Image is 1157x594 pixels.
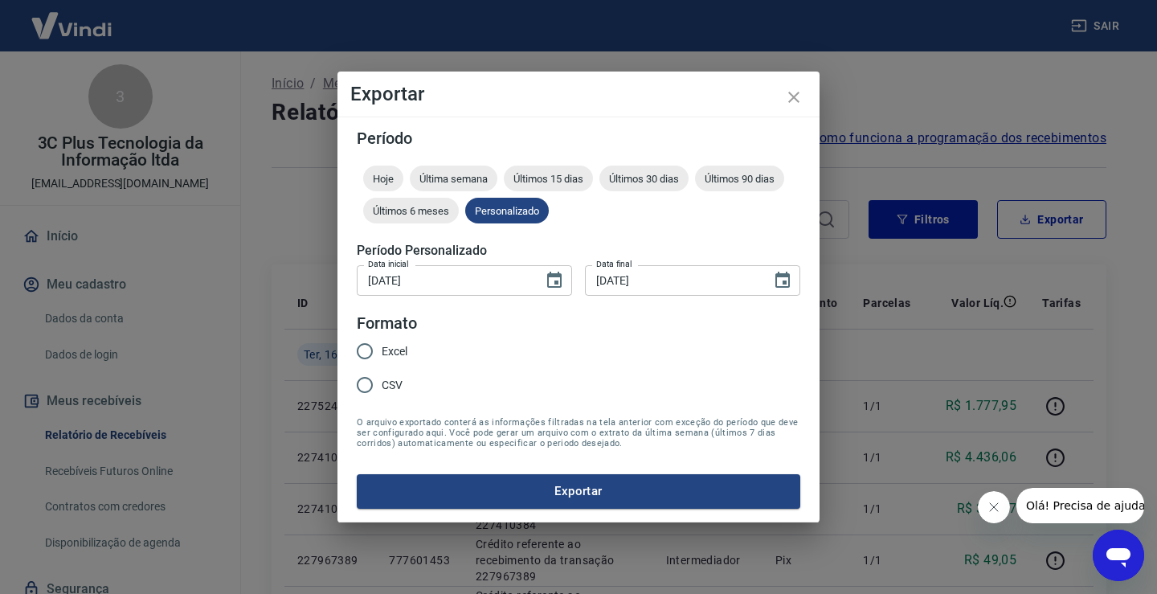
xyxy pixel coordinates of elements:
span: O arquivo exportado conterá as informações filtradas na tela anterior com exceção do período que ... [357,417,800,449]
label: Data final [596,258,632,270]
iframe: Mensagem da empresa [1016,488,1144,523]
span: Hoje [363,173,403,185]
span: Últimos 6 meses [363,205,459,217]
span: Últimos 15 dias [504,173,593,185]
span: Última semana [410,173,497,185]
button: Choose date, selected date is 16 de set de 2025 [767,264,799,297]
h5: Período Personalizado [357,243,800,259]
h5: Período [357,130,800,146]
iframe: Fechar mensagem [978,491,1010,523]
span: Olá! Precisa de ajuda? [10,11,135,24]
div: Hoje [363,166,403,191]
span: Excel [382,343,407,360]
div: Últimos 15 dias [504,166,593,191]
legend: Formato [357,312,417,335]
div: Últimos 30 dias [599,166,689,191]
div: Personalizado [465,198,549,223]
span: Últimos 90 dias [695,173,784,185]
span: Personalizado [465,205,549,217]
div: Últimos 90 dias [695,166,784,191]
div: Últimos 6 meses [363,198,459,223]
iframe: Botão para abrir a janela de mensagens [1093,530,1144,581]
label: Data inicial [368,258,409,270]
button: close [775,78,813,117]
input: DD/MM/YYYY [357,265,532,295]
input: DD/MM/YYYY [585,265,760,295]
button: Exportar [357,474,800,508]
button: Choose date, selected date is 16 de set de 2025 [538,264,570,297]
div: Última semana [410,166,497,191]
h4: Exportar [350,84,807,104]
span: CSV [382,377,403,394]
span: Últimos 30 dias [599,173,689,185]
